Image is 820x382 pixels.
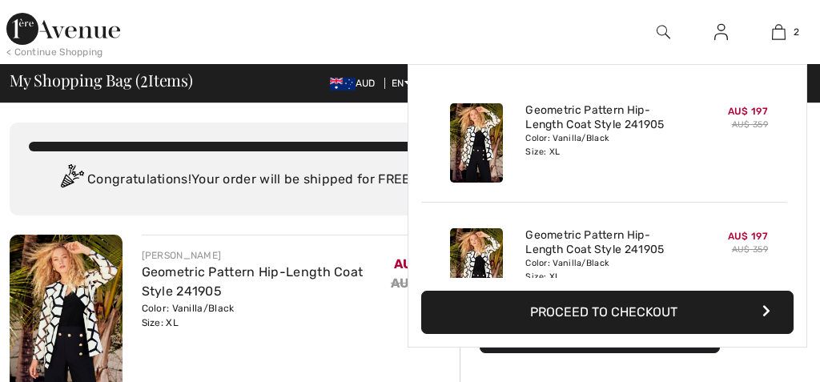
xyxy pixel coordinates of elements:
[657,22,670,42] img: search the website
[750,22,806,42] a: 2
[728,231,768,242] span: AU$ 197
[330,78,382,89] span: AUD
[525,228,683,257] a: Geometric Pattern Hip-Length Coat Style 241905
[392,78,412,89] span: EN
[391,275,447,291] s: AU$ 359
[6,13,120,45] img: 1ère Avenue
[142,301,391,330] div: Color: Vanilla/Black Size: XL
[525,103,683,132] a: Geometric Pattern Hip-Length Coat Style 241905
[29,164,440,196] div: Congratulations! Your order will be shipped for FREE!
[728,106,768,117] span: AU$ 197
[794,25,799,39] span: 2
[142,248,391,263] div: [PERSON_NAME]
[55,164,87,196] img: Congratulation2.svg
[732,244,768,255] s: AU$ 359
[525,257,683,283] div: Color: Vanilla/Black Size: XL
[394,256,447,271] span: AU$ 197
[450,103,503,183] img: Geometric Pattern Hip-Length Coat Style 241905
[525,132,683,158] div: Color: Vanilla/Black Size: XL
[450,228,503,308] img: Geometric Pattern Hip-Length Coat Style 241905
[6,45,103,59] div: < Continue Shopping
[421,291,794,334] button: Proceed to Checkout
[714,22,728,42] img: My Info
[701,22,741,42] a: Sign In
[772,22,786,42] img: My Bag
[142,264,364,299] a: Geometric Pattern Hip-Length Coat Style 241905
[732,119,768,130] s: AU$ 359
[140,68,148,89] span: 2
[10,72,193,88] span: My Shopping Bag ( Items)
[330,78,356,90] img: Australian Dollar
